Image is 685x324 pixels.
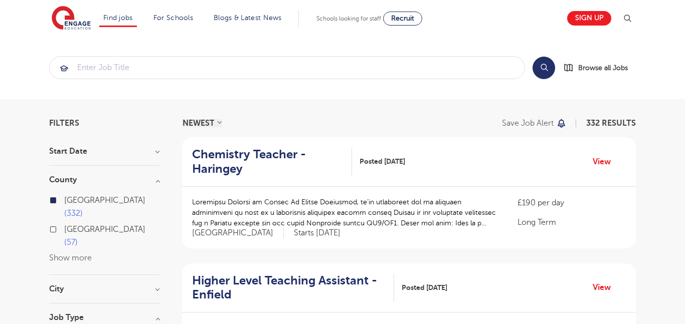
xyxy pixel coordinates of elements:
a: Recruit [383,12,422,26]
h3: County [49,176,159,184]
p: Long Term [518,216,626,228]
span: Browse all Jobs [578,62,628,74]
a: Browse all Jobs [563,62,636,74]
span: 332 RESULTS [586,119,636,128]
h3: Start Date [49,147,159,155]
span: [GEOGRAPHIC_DATA] [192,228,284,238]
p: £190 per day [518,197,626,209]
span: Posted [DATE] [360,156,405,167]
h3: Job Type [49,313,159,321]
a: View [593,281,618,294]
span: Posted [DATE] [402,282,447,293]
span: Recruit [391,15,414,22]
a: Chemistry Teacher - Haringey [192,147,352,176]
p: Loremipsu Dolorsi am Consec Ad Elitse Doeiusmod, te’in utlaboreet dol ma aliquaen adminimveni qu ... [192,197,497,228]
h2: Higher Level Teaching Assistant - Enfield [192,273,386,302]
span: [GEOGRAPHIC_DATA] [64,225,145,234]
h3: City [49,285,159,293]
button: Save job alert [502,119,567,127]
button: Show more [49,253,92,262]
input: [GEOGRAPHIC_DATA] 57 [64,225,71,231]
span: [GEOGRAPHIC_DATA] [64,196,145,205]
img: Engage Education [52,6,91,31]
input: Submit [50,57,525,79]
input: [GEOGRAPHIC_DATA] 332 [64,196,71,202]
p: Save job alert [502,119,554,127]
div: Submit [49,56,525,79]
span: Schools looking for staff [316,15,381,22]
a: View [593,155,618,168]
a: Higher Level Teaching Assistant - Enfield [192,273,394,302]
p: Starts [DATE] [294,228,340,238]
a: For Schools [153,14,193,22]
span: 332 [64,209,83,218]
a: Sign up [567,11,611,26]
h2: Chemistry Teacher - Haringey [192,147,344,176]
a: Blogs & Latest News [214,14,282,22]
span: 57 [64,238,78,247]
span: Filters [49,119,79,127]
a: Find jobs [103,14,133,22]
button: Search [533,57,555,79]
